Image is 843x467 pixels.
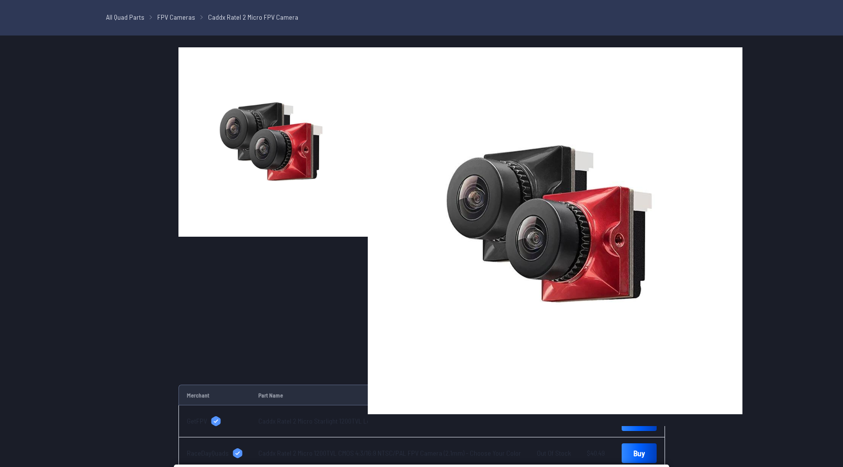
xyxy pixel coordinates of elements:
a: GetFPV [187,416,243,426]
a: Buy [622,443,657,463]
a: Caddx Ratel 2 Micro 1200TVL CMOS 4:3/16:9 NTSC/PAL FPV Camera (2.1mm) - Choose Your Color [258,449,521,457]
img: image [178,47,368,237]
a: FPV Cameras [157,12,195,22]
a: Caddx Ratel 2 Micro Starlight 1200TVL Low Latency FPV Camera [258,417,434,425]
span: GetFPV [187,416,207,426]
a: Caddx Ratel 2 Micro FPV Camera [208,12,298,22]
td: Part Name [250,385,529,405]
span: RaceDayQuads [187,448,229,458]
td: Merchant [178,385,250,405]
a: RaceDayQuads [187,448,243,458]
a: All Quad Parts [106,12,144,22]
